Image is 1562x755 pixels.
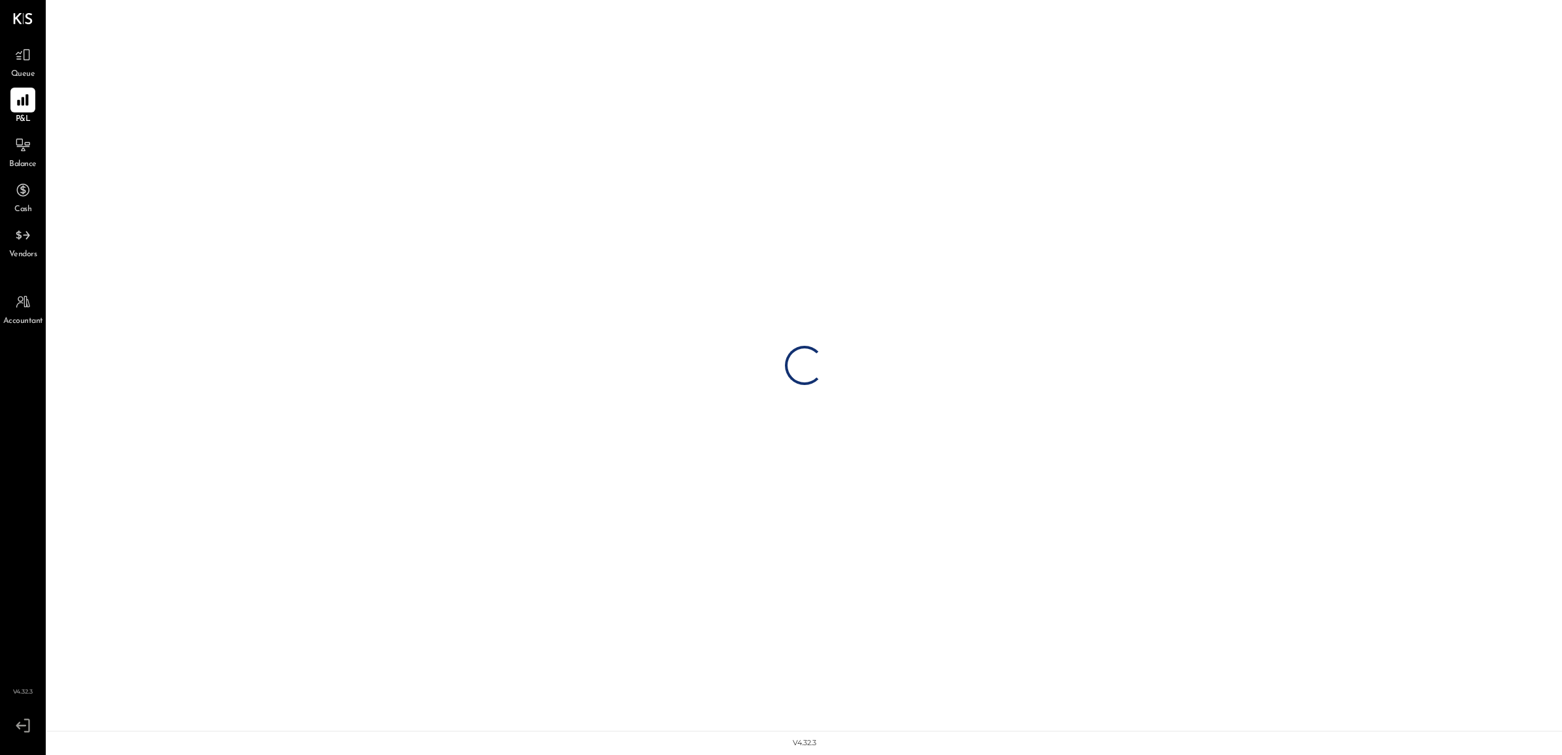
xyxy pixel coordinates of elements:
[1,88,45,126] a: P&L
[14,204,31,216] span: Cash
[16,114,31,126] span: P&L
[11,69,35,80] span: Queue
[1,290,45,327] a: Accountant
[1,223,45,261] a: Vendors
[9,249,37,261] span: Vendors
[793,738,816,748] div: v 4.32.3
[9,159,37,171] span: Balance
[1,178,45,216] a: Cash
[1,42,45,80] a: Queue
[1,133,45,171] a: Balance
[3,316,43,327] span: Accountant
